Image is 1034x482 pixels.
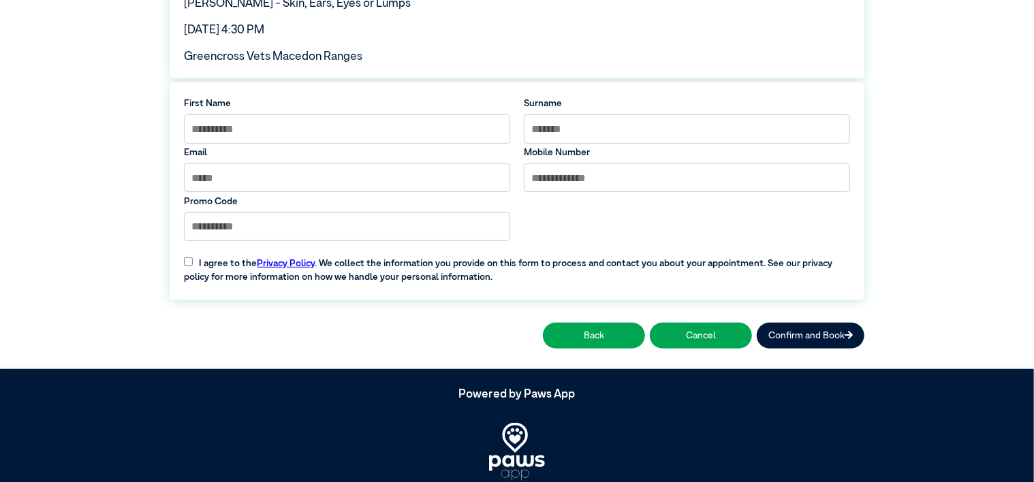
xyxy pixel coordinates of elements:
button: Back [543,323,645,348]
label: Mobile Number [524,146,850,159]
label: Promo Code [184,195,510,208]
label: Surname [524,97,850,110]
a: Privacy Policy [257,259,315,268]
label: I agree to the . We collect the information you provide on this form to process and contact you a... [177,247,857,284]
button: Cancel [650,323,752,348]
input: I agree to thePrivacy Policy. We collect the information you provide on this form to process and ... [184,257,193,266]
span: [DATE] 4:30 PM [184,25,264,36]
label: First Name [184,97,510,110]
img: PawsApp [489,423,545,481]
button: Confirm and Book [757,323,864,348]
label: Email [184,146,510,159]
h5: Powered by Paws App [170,388,864,402]
span: Greencross Vets Macedon Ranges [184,51,362,63]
